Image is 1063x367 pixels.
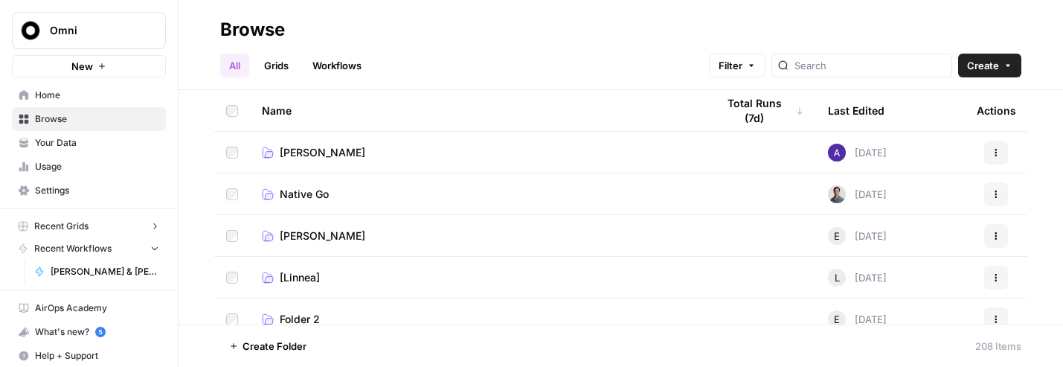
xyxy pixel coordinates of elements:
[794,58,945,73] input: Search
[220,18,285,42] div: Browse
[262,90,693,131] div: Name
[34,242,112,255] span: Recent Workflows
[12,215,166,237] button: Recent Grids
[828,269,887,287] div: [DATE]
[828,185,887,203] div: [DATE]
[12,107,166,131] a: Browse
[262,145,693,160] a: [PERSON_NAME]
[12,55,166,77] button: New
[50,23,140,38] span: Omni
[828,185,846,203] img: ronud6iz4yt24qcclm11wxlgf0hz
[280,229,365,243] span: [PERSON_NAME]
[262,270,693,285] a: [Linnea]
[828,144,846,162] img: yoj8nbssrv87vv13cr6vndruffyj
[977,90,1016,131] div: Actions
[12,12,166,49] button: Workspace: Omni
[35,160,159,173] span: Usage
[17,17,44,44] img: Omni Logo
[220,334,315,358] button: Create Folder
[828,227,887,245] div: [DATE]
[835,270,840,285] span: L
[828,144,887,162] div: [DATE]
[975,339,1021,354] div: 208 Items
[35,89,159,102] span: Home
[35,184,159,197] span: Settings
[51,265,159,278] span: [PERSON_NAME] & [PERSON_NAME] Podcast (url)
[834,229,840,243] span: E
[35,136,159,150] span: Your Data
[35,301,159,315] span: AirOps Academy
[220,54,249,77] a: All
[12,131,166,155] a: Your Data
[828,310,887,328] div: [DATE]
[262,187,693,202] a: Native Go
[34,220,89,233] span: Recent Grids
[35,349,159,363] span: Help + Support
[719,58,742,73] span: Filter
[958,54,1021,77] button: Create
[12,83,166,107] a: Home
[12,320,166,344] button: What's new? 5
[262,229,693,243] a: [PERSON_NAME]
[709,54,765,77] button: Filter
[12,237,166,260] button: Recent Workflows
[243,339,306,354] span: Create Folder
[12,155,166,179] a: Usage
[280,145,365,160] span: [PERSON_NAME]
[35,112,159,126] span: Browse
[255,54,298,77] a: Grids
[12,296,166,320] a: AirOps Academy
[280,270,320,285] span: [Linnea]
[716,90,804,131] div: Total Runs (7d)
[280,312,320,327] span: Folder 2
[280,187,329,202] span: Native Go
[95,327,106,337] a: 5
[12,179,166,202] a: Settings
[304,54,370,77] a: Workflows
[262,312,693,327] a: Folder 2
[828,90,884,131] div: Last Edited
[28,260,166,284] a: [PERSON_NAME] & [PERSON_NAME] Podcast (url)
[13,321,165,343] div: What's new?
[98,328,102,336] text: 5
[967,58,999,73] span: Create
[834,312,840,327] span: E
[71,59,93,74] span: New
